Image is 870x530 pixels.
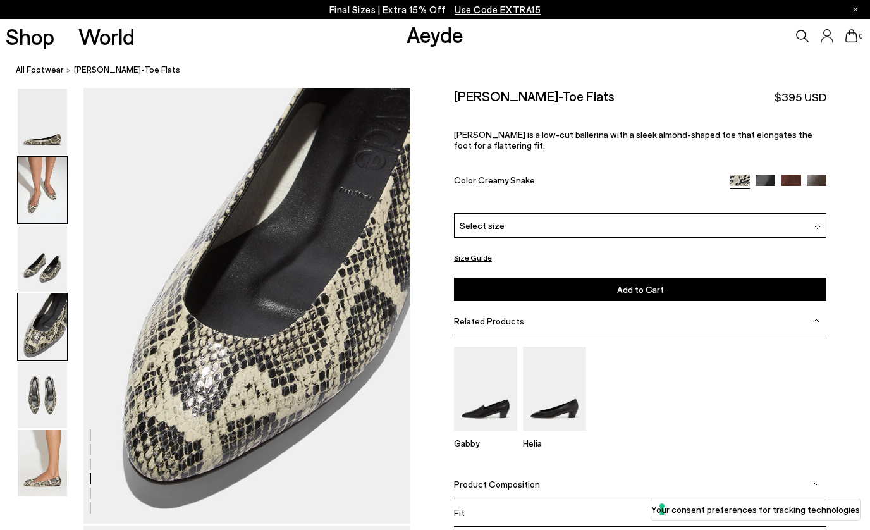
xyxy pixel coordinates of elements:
[18,89,67,155] img: Ellie Almond-Toe Flats - Image 1
[523,422,586,448] a: Helia Low-Cut Pumps Helia
[16,63,64,77] a: All Footwear
[478,175,535,185] span: Creamy Snake
[651,498,860,520] button: Your consent preferences for tracking technologies
[454,347,517,431] img: Gabby Almond-Toe Loafers
[617,284,664,295] span: Add to Cart
[18,157,67,223] img: Ellie Almond-Toe Flats - Image 2
[454,422,517,448] a: Gabby Almond-Toe Loafers Gabby
[813,317,819,324] img: svg%3E
[78,25,135,47] a: World
[858,33,864,40] span: 0
[454,438,517,448] p: Gabby
[74,63,180,77] span: [PERSON_NAME]-Toe Flats
[814,225,821,231] img: svg%3E
[407,21,463,47] a: Aeyde
[454,88,615,104] h2: [PERSON_NAME]-Toe Flats
[775,89,826,105] span: $395 USD
[454,175,718,189] div: Color:
[18,293,67,360] img: Ellie Almond-Toe Flats - Image 4
[16,53,870,88] nav: breadcrumb
[460,219,505,232] span: Select size
[651,503,860,516] label: Your consent preferences for tracking technologies
[813,481,819,487] img: svg%3E
[454,316,524,326] span: Related Products
[454,507,465,518] span: Fit
[6,25,54,47] a: Shop
[329,2,541,18] p: Final Sizes | Extra 15% Off
[845,29,858,43] a: 0
[454,479,540,490] span: Product Composition
[18,362,67,428] img: Ellie Almond-Toe Flats - Image 5
[523,347,586,431] img: Helia Low-Cut Pumps
[454,250,492,266] button: Size Guide
[523,438,586,448] p: Helia
[454,129,826,151] p: [PERSON_NAME] is a low-cut ballerina with a sleek almond-shaped toe that elongates the foot for a...
[455,4,541,15] span: Navigate to /collections/ss25-final-sizes
[18,430,67,496] img: Ellie Almond-Toe Flats - Image 6
[18,225,67,292] img: Ellie Almond-Toe Flats - Image 3
[454,278,826,301] button: Add to Cart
